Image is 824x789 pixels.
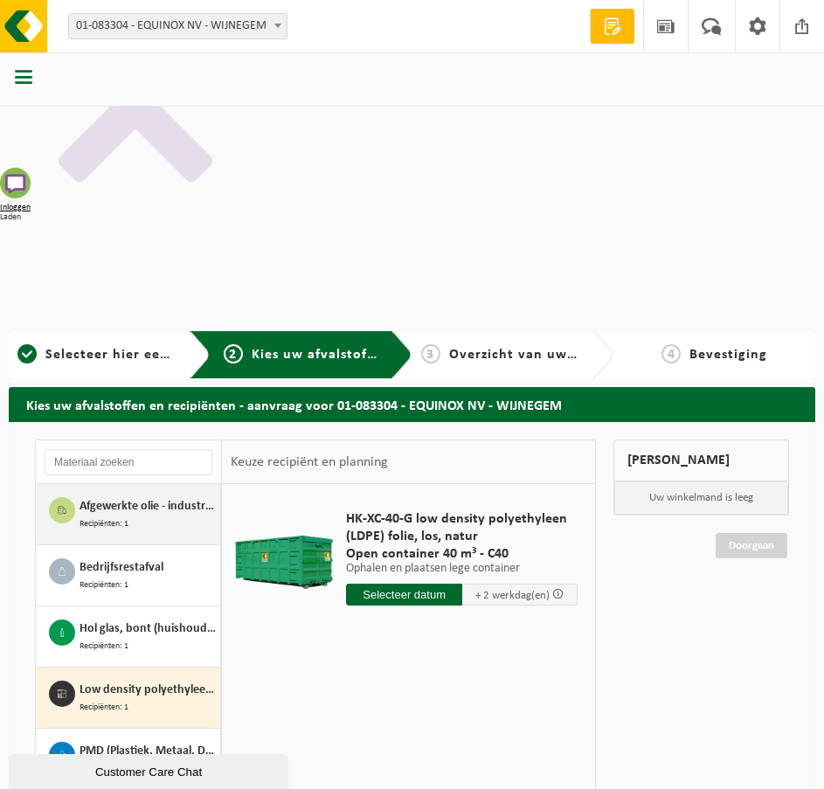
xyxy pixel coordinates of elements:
span: + 2 werkdag(en) [475,590,550,601]
button: Afgewerkte olie - industrie in 200lt Recipiënten: 1 [36,484,221,545]
span: 2 [224,344,243,363]
span: Bedrijfsrestafval [80,558,163,578]
span: Recipiënten: 1 [80,516,128,531]
p: Ophalen en plaatsen lege container [346,563,578,575]
h2: Kies uw afvalstoffen en recipiënten - aanvraag voor 01-083304 - EQUINOX NV - WIJNEGEM [9,387,815,421]
button: Hol glas, bont (huishoudelijk) Recipiënten: 1 [36,606,221,668]
span: Selecteer hier een vestiging [45,348,234,362]
span: Open container 40 m³ - C40 [346,545,578,563]
span: PMD (Plastiek, Metaal, Drankkartons) (bedrijven) [80,742,216,761]
span: 4 [661,344,681,363]
span: 01-083304 - EQUINOX NV - WIJNEGEM [68,13,287,39]
button: Bedrijfsrestafval Recipiënten: 1 [36,545,221,606]
span: Bevestiging [689,348,767,362]
a: 1Selecteer hier een vestiging [17,344,176,365]
iframe: chat widget [9,751,292,789]
span: Recipiënten: 1 [80,700,128,715]
span: 01-083304 - EQUINOX NV - WIJNEGEM [69,14,287,38]
input: Materiaal zoeken [45,449,212,475]
button: Low density polyethyleen (LDPE) folie, los, naturel Recipiënten: 1 [36,668,221,729]
span: Kies uw afvalstoffen en recipiënten [252,348,492,362]
span: HK-XC-40-G low density polyethyleen (LDPE) folie, los, natur [346,510,578,545]
div: [PERSON_NAME] [613,439,789,481]
span: Overzicht van uw aanvraag [449,348,634,362]
a: Doorgaan [716,533,787,558]
span: Recipiënten: 1 [80,639,128,654]
div: Keuze recipiënt en planning [222,440,397,484]
span: Recipiënten: 1 [80,578,128,592]
span: 1 [17,344,37,363]
span: Hol glas, bont (huishoudelijk) [80,619,216,639]
span: Afgewerkte olie - industrie in 200lt [80,497,216,516]
p: Uw winkelmand is leeg [614,481,788,515]
span: 3 [421,344,440,363]
input: Selecteer datum [346,584,461,606]
span: Low density polyethyleen (LDPE) folie, los, naturel [80,681,216,700]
